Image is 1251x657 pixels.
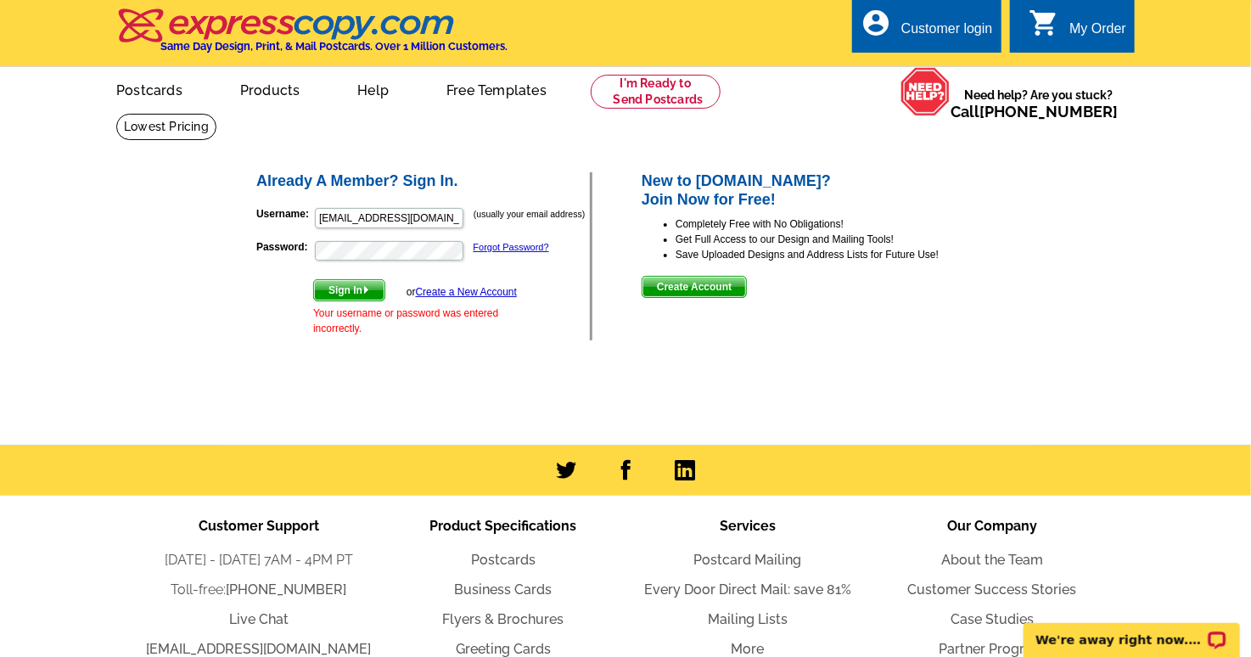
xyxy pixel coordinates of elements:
li: Save Uploaded Designs and Address Lists for Future Use! [676,247,997,262]
h2: Already A Member? Sign In. [256,172,590,191]
div: Your username or password was entered incorrectly. [313,306,517,336]
i: account_circle [861,8,891,38]
h2: New to [DOMAIN_NAME]? Join Now for Free! [642,172,997,209]
a: account_circle Customer login [861,19,993,40]
a: Flyers & Brochures [443,611,564,627]
a: Products [213,69,328,109]
span: Sign In [314,280,384,300]
button: Create Account [642,276,747,298]
a: Postcards [471,552,536,568]
a: Postcards [89,69,210,109]
a: Case Studies [951,611,1034,627]
div: My Order [1069,21,1126,45]
div: Customer login [901,21,993,45]
label: Username: [256,206,313,222]
a: More [732,641,765,657]
a: Every Door Direct Mail: save 81% [644,581,851,598]
h4: Same Day Design, Print, & Mail Postcards. Over 1 Million Customers. [160,40,508,53]
iframe: LiveChat chat widget [1013,604,1251,657]
span: Customer Support [199,518,319,534]
a: Create a New Account [416,286,517,298]
span: Create Account [642,277,746,297]
a: [PHONE_NUMBER] [227,581,347,598]
li: Toll-free: [137,580,381,600]
a: [EMAIL_ADDRESS][DOMAIN_NAME] [147,641,372,657]
img: button-next-arrow-white.png [362,286,370,294]
a: Business Cards [455,581,553,598]
label: Password: [256,239,313,255]
span: Product Specifications [430,518,577,534]
i: shopping_cart [1029,8,1059,38]
a: shopping_cart My Order [1029,19,1126,40]
a: Help [330,69,416,109]
small: (usually your email address) [474,209,585,219]
span: Services [720,518,776,534]
a: Mailing Lists [708,611,788,627]
span: Our Company [947,518,1037,534]
a: [PHONE_NUMBER] [979,103,1118,121]
a: Partner Program [940,641,1046,657]
a: Forgot Password? [474,242,549,252]
span: Need help? Are you stuck? [951,87,1126,121]
a: Greeting Cards [456,641,551,657]
li: Get Full Access to our Design and Mailing Tools! [676,232,997,247]
span: Call [951,103,1118,121]
div: or [407,284,517,300]
li: [DATE] - [DATE] 7AM - 4PM PT [137,550,381,570]
button: Sign In [313,279,385,301]
a: Customer Success Stories [908,581,1077,598]
img: help [900,67,951,116]
a: Postcard Mailing [694,552,802,568]
a: Same Day Design, Print, & Mail Postcards. Over 1 Million Customers. [116,20,508,53]
a: About the Team [941,552,1043,568]
a: Free Templates [419,69,574,109]
li: Completely Free with No Obligations! [676,216,997,232]
a: Live Chat [229,611,289,627]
